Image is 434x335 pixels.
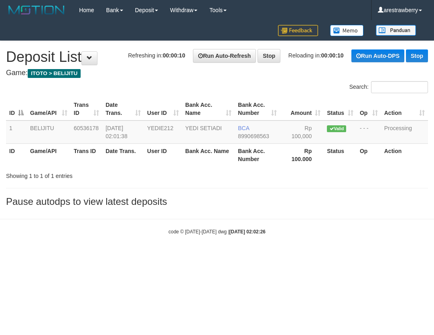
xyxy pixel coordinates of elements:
[6,98,27,121] th: ID: activate to sort column descending
[6,143,27,166] th: ID
[6,169,175,180] div: Showing 1 to 1 of 1 entries
[381,143,428,166] th: Action
[330,25,364,36] img: Button%20Memo.svg
[280,143,324,166] th: Rp 100.000
[381,98,428,121] th: Action: activate to sort column ascending
[102,98,144,121] th: Date Trans.: activate to sort column ascending
[6,4,67,16] img: MOTION_logo.png
[357,121,381,144] td: - - -
[71,98,102,121] th: Trans ID: activate to sort column ascending
[321,52,344,59] strong: 00:00:10
[406,49,428,62] a: Stop
[280,98,324,121] th: Amount: activate to sort column ascending
[182,98,235,121] th: Bank Acc. Name: activate to sort column ascending
[238,125,249,131] span: BCA
[258,49,280,63] a: Stop
[292,125,312,139] span: Rp 100,000
[235,98,280,121] th: Bank Acc. Number: activate to sort column ascending
[357,98,381,121] th: Op: activate to sort column ascending
[381,121,428,144] td: Processing
[324,143,357,166] th: Status
[27,98,71,121] th: Game/API: activate to sort column ascending
[324,98,357,121] th: Status: activate to sort column ascending
[288,52,344,59] span: Reloading in:
[182,143,235,166] th: Bank Acc. Name
[349,81,428,93] label: Search:
[147,125,173,131] span: YEDIE212
[163,52,185,59] strong: 00:00:10
[128,52,185,59] span: Refreshing in:
[74,125,99,131] span: 60536178
[327,125,346,132] span: Valid transaction
[193,49,256,63] a: Run Auto-Refresh
[351,49,404,62] a: Run Auto-DPS
[238,133,269,139] span: Copy 8990698563 to clipboard
[6,196,428,207] h3: Pause autodps to view latest deposits
[168,229,266,235] small: code © [DATE]-[DATE] dwg |
[6,121,27,144] td: 1
[371,81,428,93] input: Search:
[28,69,81,78] span: ITOTO > BELIJITU
[6,69,428,77] h4: Game:
[27,121,71,144] td: BELIJITU
[235,143,280,166] th: Bank Acc. Number
[376,25,416,36] img: panduan.png
[278,25,318,36] img: Feedback.jpg
[105,125,128,139] span: [DATE] 02:01:38
[71,143,102,166] th: Trans ID
[229,229,266,235] strong: [DATE] 02:02:26
[144,143,182,166] th: User ID
[27,143,71,166] th: Game/API
[6,49,428,65] h1: Deposit List
[144,98,182,121] th: User ID: activate to sort column ascending
[185,125,222,131] a: YEDI SETIADI
[357,143,381,166] th: Op
[102,143,144,166] th: Date Trans.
